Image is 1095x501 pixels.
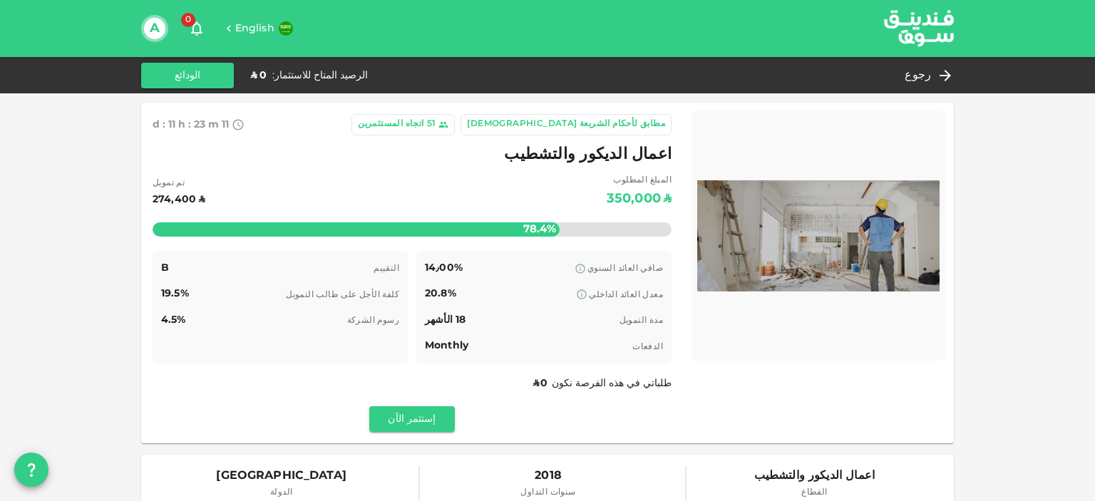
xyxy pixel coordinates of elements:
[467,118,665,132] div: مطابق لأحكام الشريعة [DEMOGRAPHIC_DATA]
[235,24,274,33] span: English
[533,378,672,388] span: طلباتي في هذه الفرصة نكون
[632,343,663,351] span: الدفعات
[279,21,293,36] img: flag-sa.b9a346574cdc8950dd34b50780441f57.svg
[884,1,954,56] a: logo
[865,1,972,56] img: logo
[589,291,663,299] span: معدل العائد الداخلي
[161,315,186,325] span: 4.5%
[520,466,575,486] span: 2018
[153,177,205,191] span: تم تمويل
[168,120,175,130] span: 11
[161,289,189,299] span: 19.5%
[161,263,169,273] span: B
[425,289,456,299] span: 20.8%
[754,466,875,486] span: اعمال الديكور والتشطيب
[182,14,211,43] button: 0
[358,118,423,132] div: اتجاه المستثمرين
[425,263,463,273] span: 14٫00%
[905,66,931,86] span: رجوع
[286,291,399,299] span: كلفة الأجل على طالب التمويل
[194,120,205,130] span: 23
[620,316,663,325] span: مدة التمويل
[425,315,466,325] span: 18 الأشهر
[520,486,575,500] span: سنوات التداول
[427,118,436,132] div: 51
[533,378,539,388] span: ʢ
[216,466,346,486] span: [GEOGRAPHIC_DATA]
[153,120,165,130] span: d :
[251,68,267,83] div: ʢ 0
[347,316,399,325] span: رسوم الشركة
[181,13,195,27] span: 0
[697,117,940,355] img: Marketplace Logo
[374,264,399,273] span: التقييم
[754,486,875,500] span: القطاع
[425,341,468,351] span: Monthly
[272,68,368,83] div: الرصيد المتاح للاستثمار :
[222,120,229,130] span: 11
[208,120,219,130] span: m
[141,63,234,88] button: الودائع
[607,174,672,188] span: المبلغ المطلوب
[178,120,191,130] span: h :
[369,406,455,432] button: إستثمر الآن
[540,378,547,388] span: 0
[14,453,48,487] button: question
[144,18,165,39] button: A
[587,264,663,273] span: صافي العائد السنوي
[504,141,672,169] span: اعمال الديكور والتشطيب
[216,486,346,500] span: الدولة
